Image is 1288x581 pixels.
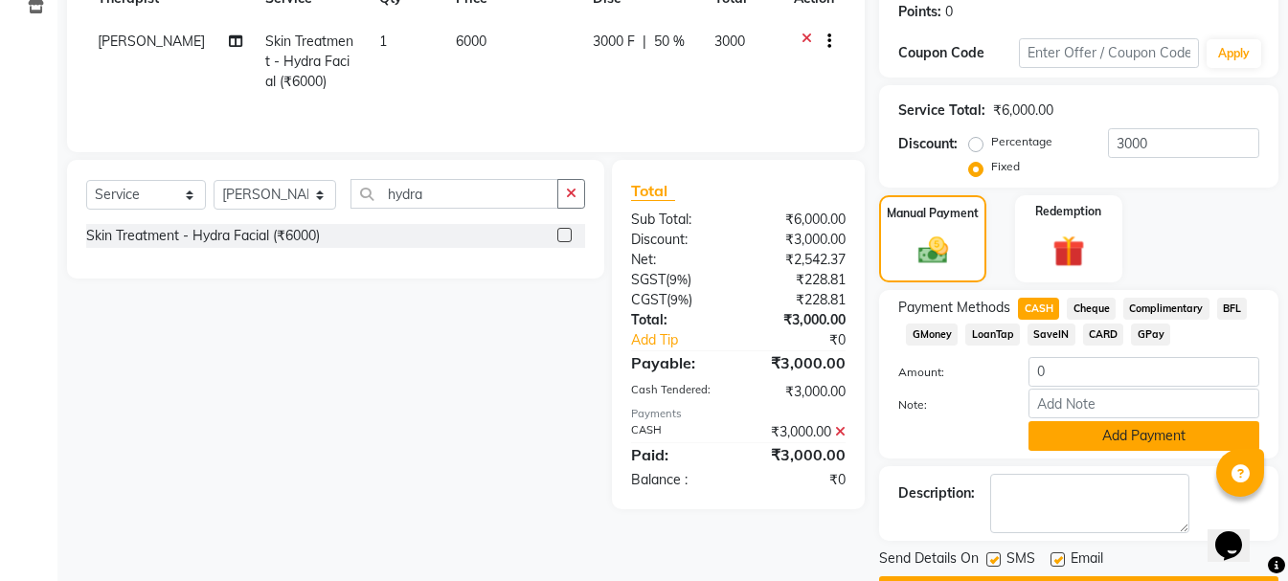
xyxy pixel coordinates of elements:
[1019,38,1199,68] input: Enter Offer / Coupon Code
[643,32,646,52] span: |
[898,298,1010,318] span: Payment Methods
[898,483,975,503] div: Description:
[631,291,667,308] span: CGST
[1083,324,1124,346] span: CARD
[898,101,985,121] div: Service Total:
[738,382,860,402] div: ₹3,000.00
[898,43,1019,63] div: Coupon Code
[738,351,860,374] div: ₹3,000.00
[738,290,860,310] div: ₹228.81
[738,422,860,442] div: ₹3,000.00
[738,443,860,466] div: ₹3,000.00
[1006,548,1035,572] span: SMS
[617,250,738,270] div: Net:
[738,210,860,230] div: ₹6,000.00
[1071,548,1103,572] span: Email
[1207,39,1261,68] button: Apply
[1067,298,1116,320] span: Cheque
[738,250,860,270] div: ₹2,542.37
[898,134,958,154] div: Discount:
[456,33,486,50] span: 6000
[965,324,1020,346] span: LoanTap
[993,101,1053,121] div: ₹6,000.00
[1028,421,1259,451] button: Add Payment
[1131,324,1170,346] span: GPay
[617,290,738,310] div: ( )
[617,422,738,442] div: CASH
[1028,357,1259,387] input: Amount
[617,310,738,330] div: Total:
[909,234,958,268] img: _cash.svg
[1028,324,1075,346] span: SaveIN
[593,32,635,52] span: 3000 F
[631,271,666,288] span: SGST
[738,310,860,330] div: ₹3,000.00
[379,33,387,50] span: 1
[906,324,958,346] span: GMoney
[945,2,953,22] div: 0
[1208,504,1269,562] iframe: chat widget
[991,158,1020,175] label: Fixed
[714,33,745,50] span: 3000
[887,205,979,222] label: Manual Payment
[898,2,941,22] div: Points:
[1028,389,1259,418] input: Add Note
[1043,232,1095,271] img: _gift.svg
[738,270,860,290] div: ₹228.81
[617,382,738,402] div: Cash Tendered:
[1018,298,1059,320] span: CASH
[631,181,675,201] span: Total
[631,406,847,422] div: Payments
[617,443,738,466] div: Paid:
[654,32,685,52] span: 50 %
[617,351,738,374] div: Payable:
[738,470,860,490] div: ₹0
[617,230,738,250] div: Discount:
[1035,203,1101,220] label: Redemption
[617,330,759,350] a: Add Tip
[617,270,738,290] div: ( )
[98,33,205,50] span: [PERSON_NAME]
[617,210,738,230] div: Sub Total:
[884,396,1014,413] label: Note:
[991,133,1052,150] label: Percentage
[670,292,689,307] span: 9%
[669,272,688,287] span: 9%
[758,330,860,350] div: ₹0
[617,470,738,490] div: Balance :
[86,226,320,246] div: Skin Treatment - Hydra Facial (₹6000)
[1217,298,1248,320] span: BFL
[265,33,353,90] span: Skin Treatment - Hydra Facial (₹6000)
[350,179,557,209] input: Search or Scan
[738,230,860,250] div: ₹3,000.00
[1123,298,1209,320] span: Complimentary
[879,548,979,572] span: Send Details On
[884,364,1014,381] label: Amount:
